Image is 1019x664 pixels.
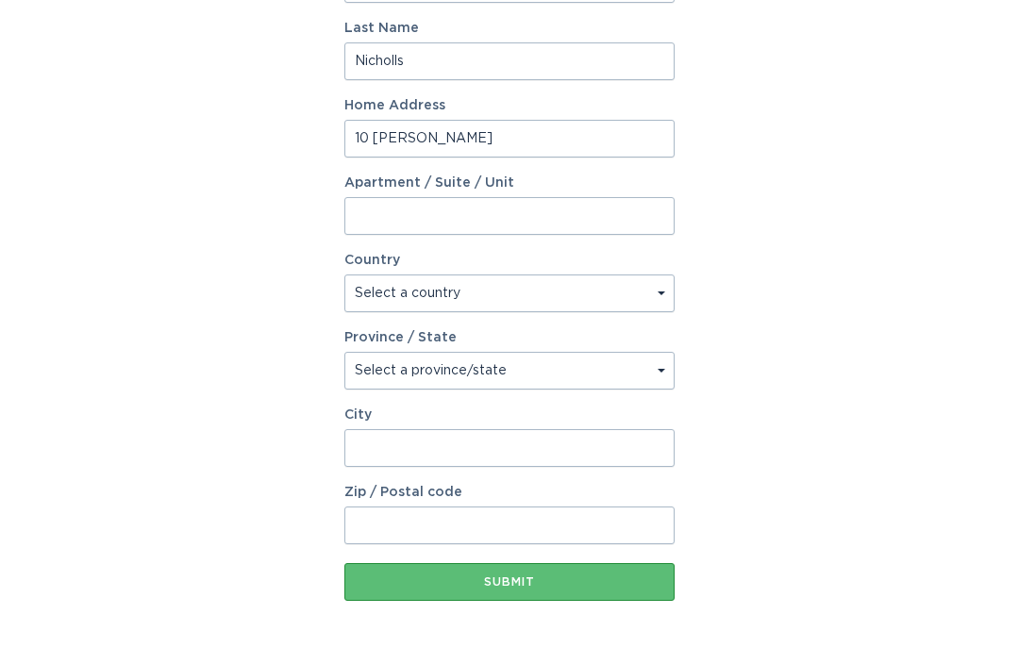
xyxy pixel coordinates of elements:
label: City [344,409,675,423]
label: Zip / Postal code [344,487,675,500]
label: Home Address [344,100,675,113]
label: Apartment / Suite / Unit [344,177,675,191]
div: Submit [354,577,665,589]
button: Submit [344,564,675,602]
label: Last Name [344,23,675,36]
label: Province / State [344,332,457,345]
label: Country [344,255,400,268]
